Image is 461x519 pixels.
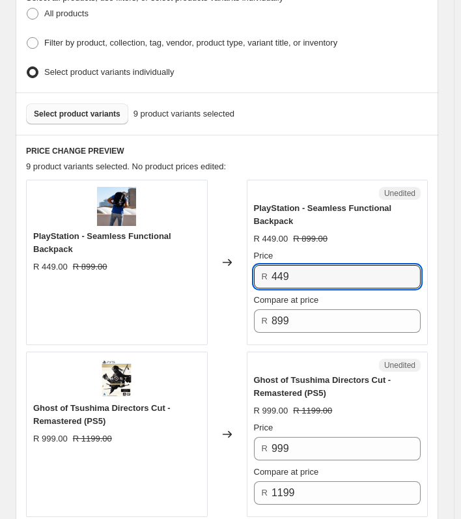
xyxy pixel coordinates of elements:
[293,232,328,245] strike: R 899.00
[254,375,391,398] span: Ghost of Tsushima Directors Cut - Remastered (PS5)
[384,360,415,371] span: Unedited
[133,107,234,120] span: 9 product variants selected
[33,403,171,426] span: Ghost of Tsushima Directors Cut - Remastered (PS5)
[254,203,392,226] span: PlayStation - Seamless Functional Backpack
[73,260,107,274] strike: R 899.00
[254,423,273,432] span: Price
[293,404,332,417] strike: R 1199.00
[254,295,319,305] span: Compare at price
[254,404,288,417] div: R 999.00
[384,188,415,199] span: Unedited
[26,104,128,124] button: Select product variants
[33,432,68,445] div: R 999.00
[262,316,268,326] span: R
[26,146,428,156] h6: PRICE CHANGE PREVIEW
[73,432,112,445] strike: R 1199.00
[97,187,136,226] img: PlayStation-Seamless-Functional-Backpack-2_80x.png
[44,8,89,18] span: All products
[26,161,226,171] span: 9 product variants selected. No product prices edited:
[33,231,171,254] span: PlayStation - Seamless Functional Backpack
[33,260,68,274] div: R 449.00
[262,272,268,281] span: R
[254,251,273,260] span: Price
[254,232,288,245] div: R 449.00
[254,467,319,477] span: Compare at price
[262,443,268,453] span: R
[44,38,337,48] span: Filter by product, collection, tag, vendor, product type, variant title, or inventory
[34,109,120,119] span: Select product variants
[262,488,268,498] span: R
[97,359,136,398] img: Ghost-Of-Thushima-Directors-Cut_PS5_80x.png
[44,67,174,77] span: Select product variants individually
